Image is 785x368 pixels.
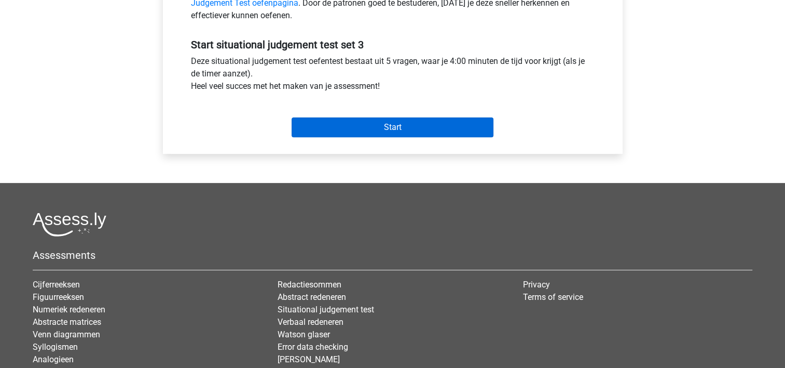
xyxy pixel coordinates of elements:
[278,317,343,327] a: Verbaal redeneren
[278,280,341,290] a: Redactiesommen
[33,292,84,302] a: Figuurreeksen
[278,305,374,314] a: Situational judgement test
[523,280,550,290] a: Privacy
[523,292,583,302] a: Terms of service
[278,330,330,339] a: Watson glaser
[183,55,602,97] div: Deze situational judgement test oefentest bestaat uit 5 vragen, waar je 4:00 minuten de tijd voor...
[278,292,346,302] a: Abstract redeneren
[33,342,78,352] a: Syllogismen
[33,305,105,314] a: Numeriek redeneren
[278,342,348,352] a: Error data checking
[33,280,80,290] a: Cijferreeksen
[292,117,493,137] input: Start
[33,212,106,236] img: Assessly logo
[33,249,752,261] h5: Assessments
[191,38,595,51] h5: Start situational judgement test set 3
[33,354,74,364] a: Analogieen
[278,354,340,364] a: [PERSON_NAME]
[33,317,101,327] a: Abstracte matrices
[33,330,100,339] a: Venn diagrammen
